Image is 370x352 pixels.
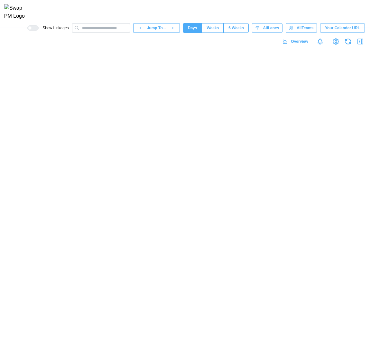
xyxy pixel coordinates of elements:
a: Notifications [315,36,326,47]
span: Show Linkages [39,25,69,31]
button: Refresh Grid [344,37,353,46]
button: AllTeams [286,23,317,33]
span: All Lanes [263,23,279,32]
img: Swap PM Logo [4,4,30,20]
span: Jump To... [147,23,166,32]
span: Overview [291,37,308,46]
span: 6 Weeks [228,23,244,32]
button: Days [183,23,202,33]
a: View Project [331,37,340,46]
span: All Teams [297,23,313,32]
span: Weeks [207,23,219,32]
button: Your Calendar URL [320,23,365,33]
button: Weeks [202,23,224,33]
button: Open Drawer [356,37,365,46]
span: Your Calendar URL [325,23,360,32]
span: Days [188,23,197,32]
a: Overview [279,37,311,46]
button: AllLanes [252,23,282,33]
button: Jump To... [147,23,166,33]
button: 6 Weeks [224,23,249,33]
